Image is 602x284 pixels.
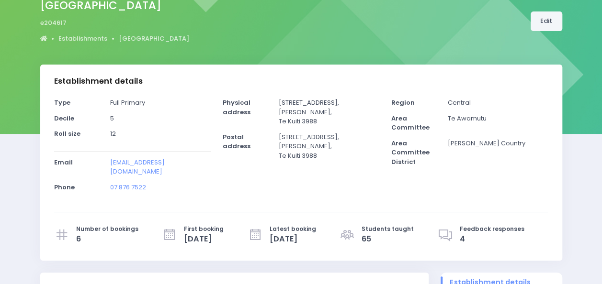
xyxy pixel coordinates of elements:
strong: Type [54,98,70,107]
a: Establishments [58,34,107,44]
span: Students taught [362,225,414,233]
a: 07 876 7522 [110,183,146,192]
span: Number of bookings [76,225,138,233]
a: Edit [531,11,562,31]
strong: Roll size [54,129,80,138]
span: [DATE] [184,233,224,245]
span: Latest booking [270,225,316,233]
span: Feedback responses [460,225,524,233]
span: e204617 [40,18,67,28]
strong: Area Committee District [391,139,430,166]
p: [STREET_ADDRESS], [PERSON_NAME], Te Kuiti 3988 [279,132,379,161]
p: [STREET_ADDRESS], [PERSON_NAME], Te Kuiti 3988 [279,98,379,126]
a: [GEOGRAPHIC_DATA] [119,34,189,44]
strong: Phone [54,183,75,192]
strong: Postal address [223,132,250,151]
span: 6 [76,233,138,245]
strong: Region [391,98,415,107]
p: Te Awamutu [447,114,548,123]
span: First booking [184,225,224,233]
strong: Email [54,158,73,167]
p: 12 [110,129,211,139]
p: Full Primary [110,98,211,108]
strong: Decile [54,114,74,123]
h3: Establishment details [54,76,143,86]
strong: Physical address [223,98,250,117]
p: Central [447,98,548,108]
a: [EMAIL_ADDRESS][DOMAIN_NAME] [110,158,165,176]
p: [PERSON_NAME] Country [447,139,548,148]
span: 65 [362,233,414,245]
span: 4 [460,233,524,245]
p: 5 [110,114,211,123]
span: [DATE] [270,233,316,245]
strong: Area Committee [391,114,430,132]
